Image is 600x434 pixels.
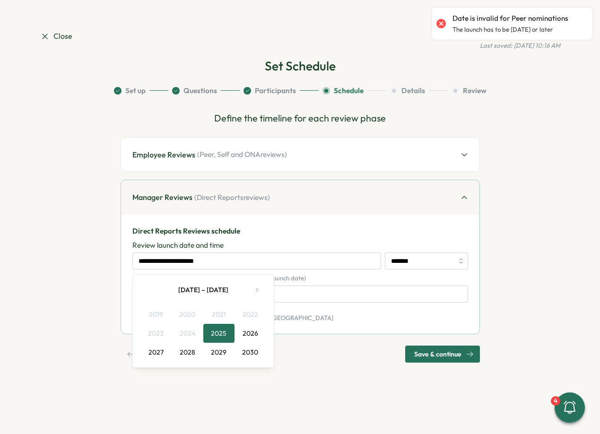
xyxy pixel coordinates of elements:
[235,305,266,324] button: 2022
[322,86,386,96] button: Schedule
[194,192,270,203] span: ( Direct Reports reviews)
[243,86,319,96] button: Participants
[452,13,568,24] p: Date is invalid for Peer nominations
[159,280,247,299] button: [DATE] – [DATE]
[551,396,560,406] div: 4
[132,240,224,251] p: Review launch date and time
[132,314,468,322] p: This schedule is relative to your timezone: Europe/[GEOGRAPHIC_DATA]
[172,305,203,324] button: 2020
[114,86,168,96] button: Set up
[203,305,235,324] button: 2021
[172,324,203,343] button: 2024
[172,86,240,96] button: Questions
[140,324,172,343] button: 2023
[203,324,235,343] button: 2025
[235,343,266,362] button: 2030
[265,58,336,74] h2: Set Schedule
[197,149,287,160] span: ( Peer, Self and ONA reviews)
[405,346,480,363] button: Save & continue
[132,273,185,284] p: Review end date
[121,111,480,126] p: Define the timeline for each review phase
[121,346,163,363] button: Back
[414,346,461,362] span: Save & continue
[40,30,72,42] a: Close
[132,226,468,236] p: Direct Reports Reviews schedule
[203,343,235,362] button: 2029
[140,305,172,324] button: 2019
[452,26,553,34] p: The launch has to be [DATE] or later
[452,86,487,96] button: Review
[132,191,192,203] p: Manager Reviews
[140,343,172,362] button: 2027
[480,42,560,50] span: Last saved: [DATE] 10:16 AM
[235,324,266,343] button: 2026
[132,149,195,161] p: Employee Reviews
[390,86,448,96] button: Details
[172,343,203,362] button: 2028
[555,392,585,423] button: 4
